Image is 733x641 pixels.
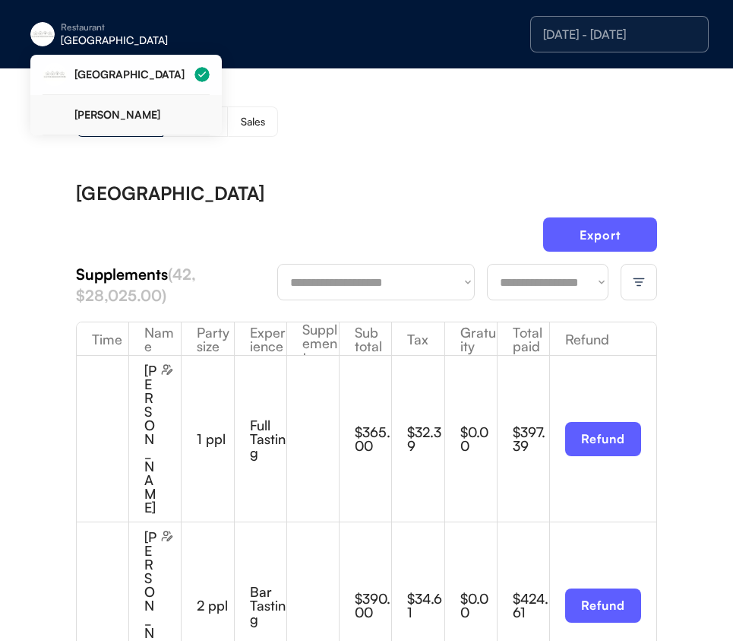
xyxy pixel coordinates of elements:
img: users-edit.svg [161,363,173,376]
div: Sales [241,116,265,127]
div: $32.39 [407,425,444,452]
div: [GEOGRAPHIC_DATA] [74,69,187,80]
div: Restaurant [61,23,252,32]
div: $34.61 [407,592,444,619]
div: Name [129,325,181,353]
img: eleven-madison-park-new-york-ny-logo-1.jpg [30,22,55,46]
div: $390.00 [355,592,391,619]
img: filter-lines.svg [632,275,646,289]
div: $0.00 [460,425,497,452]
img: yH5BAEAAAAALAAAAAABAAEAAAIBRAA7 [43,103,67,127]
img: eleven-madison-park-new-york-ny-logo-1.jpg [43,62,67,87]
div: Bar Tasting [250,585,286,626]
div: [GEOGRAPHIC_DATA] [76,184,264,202]
div: [PERSON_NAME] [74,109,210,120]
div: Gratuity [445,325,497,353]
div: $0.00 [460,592,497,619]
div: 1 ppl [197,432,233,446]
button: Refund [565,589,641,623]
div: $397.39 [513,425,549,452]
div: Total paid [498,325,549,353]
img: users-edit.svg [161,530,173,542]
div: Refund [550,332,656,346]
div: Supplements [287,322,339,363]
div: [PERSON_NAME] [144,363,158,514]
div: [DATE] - [DATE] [543,28,696,40]
img: Group%2048096198.svg [194,67,210,82]
div: Tax [392,332,444,346]
div: 2 ppl [197,598,233,612]
button: Refund [565,422,641,456]
div: Full Tasting [250,418,286,459]
div: Party size [182,325,233,353]
button: Export [543,217,657,252]
div: Supplements [76,264,277,306]
div: [GEOGRAPHIC_DATA] [61,35,252,46]
div: Time [77,332,128,346]
div: Experience [235,325,286,353]
div: $424.61 [513,592,549,619]
div: $365.00 [355,425,391,452]
div: Sub total [340,325,391,353]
